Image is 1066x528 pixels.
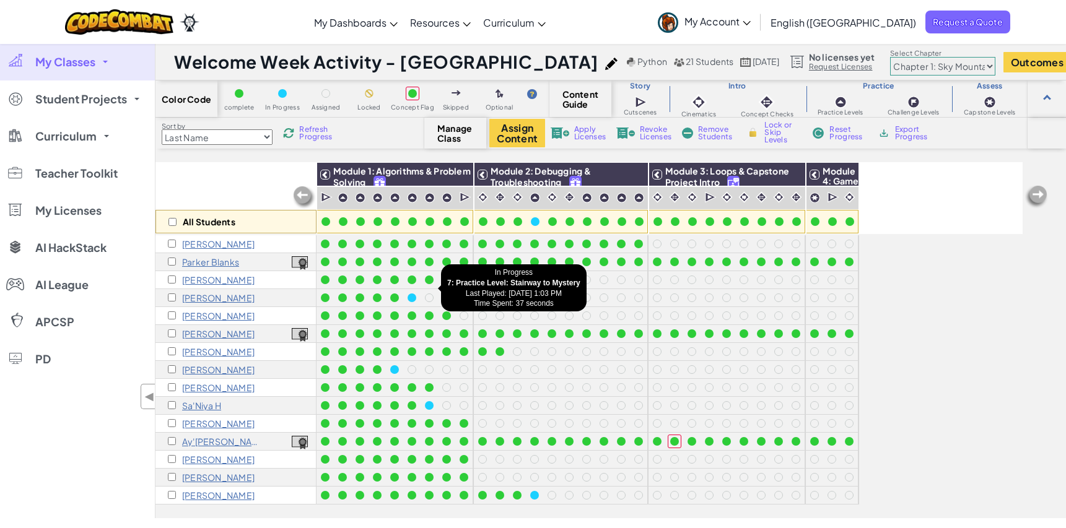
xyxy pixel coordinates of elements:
span: Reset Progress [829,126,867,141]
span: Module 2: Debugging & Troubleshooting [491,165,591,188]
img: IconCutscene.svg [828,191,839,204]
img: IconPracticeLevel.svg [355,193,365,203]
img: Arrow_Left_Inactive.png [292,185,317,210]
span: Student Projects [35,93,127,105]
p: Chloe McKee [182,490,255,500]
span: Revoke Licenses [640,126,671,141]
img: IconInteractive.svg [756,191,767,203]
span: Practice Levels [818,109,863,116]
span: Module 1: Algorithms & Problem Solving [333,165,471,188]
img: python.png [627,58,636,67]
img: IconCinematic.svg [773,191,785,203]
img: Ozaria [180,13,199,32]
img: IconArchive.svg [878,128,889,139]
a: View Course Completion Certificate [292,254,308,269]
span: Lock or Skip Levels [764,121,801,144]
h3: Practice [806,81,952,91]
a: View Course Completion Certificate [292,326,308,340]
img: IconFreeLevelv2.svg [570,176,581,191]
img: IconCinematic.svg [738,191,750,203]
a: Request a Quote [925,11,1010,33]
img: IconHint.svg [527,89,537,99]
span: AI HackStack [35,242,107,253]
span: Module 4: Game Design & Capstone Project [823,165,865,216]
a: Resources [404,6,477,39]
span: Export Progress [895,126,933,141]
img: IconSkippedLevel.svg [452,90,461,95]
span: Cinematics [681,111,716,118]
label: Select Chapter [890,48,995,58]
span: Content Guide [562,89,599,109]
span: Apply Licenses [574,126,606,141]
img: IconPracticeLevel.svg [407,193,417,203]
img: IconInteractive.svg [669,191,681,203]
img: IconCinematic.svg [477,191,489,203]
img: IconOptionalLevel.svg [496,89,504,99]
h3: Story [611,81,669,91]
img: IconCinematic.svg [721,191,733,203]
a: Curriculum [477,6,552,39]
img: iconPencil.svg [605,58,618,70]
div: In Progress Last Played: [DATE] 1:03 PM Time Spent: 37 seconds [441,264,587,311]
img: IconLock.svg [746,127,759,138]
img: MultipleUsers.png [673,58,684,67]
span: Concept Checks [741,111,793,118]
span: No licenses yet [809,52,875,62]
span: Optional [486,104,513,111]
span: Color Code [162,94,211,104]
img: Arrow_Left_Inactive.png [1024,184,1049,209]
a: View Course Completion Certificate [292,434,308,448]
span: Capstone Levels [964,109,1015,116]
img: IconPracticeLevel.svg [616,193,627,203]
span: Python [637,56,667,67]
img: IconInteractive.svg [758,93,775,111]
img: IconCutscene.svg [635,95,648,109]
img: IconCinematic.svg [512,191,523,203]
span: Teacher Toolkit [35,168,118,179]
p: Kaylin Booth [182,275,255,285]
img: IconRemoveStudents.svg [682,128,693,139]
p: Parker Blanks [182,257,239,267]
img: certificate-icon.png [292,436,308,449]
p: Kennedy Dean [182,347,255,357]
label: Sort by [162,121,273,131]
img: IconCapstoneLevel.svg [810,193,820,203]
img: IconReload.svg [283,128,294,139]
img: IconPracticeLevel.svg [390,193,400,203]
span: My Classes [35,56,95,67]
span: Module 3: Loops & Capstone Project Intro [665,165,789,188]
img: IconCutscene.svg [705,191,717,204]
img: IconCinematic.svg [652,191,663,203]
img: IconInteractive.svg [564,191,575,203]
img: IconCinematic.svg [844,191,855,203]
img: calendar.svg [740,58,751,67]
span: In Progress [265,104,300,111]
p: Ceriyanna Green Ross [182,383,255,392]
span: Challenge Levels [888,109,940,116]
p: Maureen C [182,293,255,303]
img: IconInteractive.svg [790,191,802,203]
img: CodeCombat logo [65,9,173,35]
p: Ay'Driana Holloway [182,436,260,446]
h3: Assess [951,81,1028,91]
span: complete [224,104,255,111]
span: 21 Students [686,56,734,67]
span: My Dashboards [314,16,387,29]
p: Darius Caldwell [182,311,255,321]
span: [DATE] [753,56,779,67]
p: Ansley Carter [182,329,255,339]
a: My Dashboards [308,6,404,39]
span: Resources [410,16,460,29]
span: Curriculum [483,16,535,29]
span: Manage Class [437,123,474,143]
img: IconPracticeLevel.svg [372,193,383,203]
p: Daniel Hayes [182,418,255,428]
button: Assign Content [489,119,545,147]
img: IconPracticeLevel.svg [634,193,644,203]
span: English ([GEOGRAPHIC_DATA]) [771,16,916,29]
img: IconInteractive.svg [494,191,506,203]
span: Locked [357,104,380,111]
img: certificate-icon.png [292,328,308,342]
